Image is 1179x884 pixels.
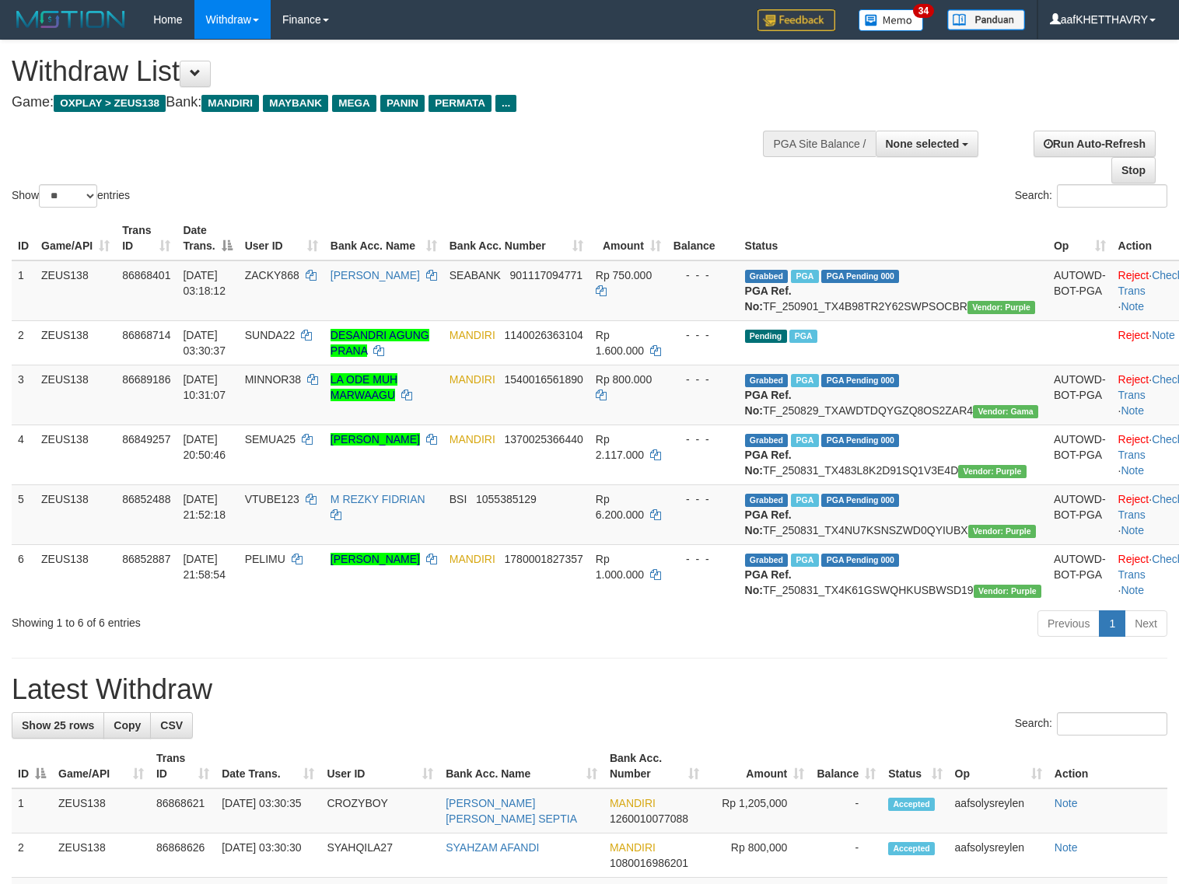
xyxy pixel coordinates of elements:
[122,373,170,386] span: 86689186
[745,330,787,343] span: Pending
[443,216,589,260] th: Bank Acc. Number: activate to sort column ascending
[1111,157,1156,183] a: Stop
[610,857,688,869] span: Copy 1080016986201 to clipboard
[450,433,495,445] span: MANDIRI
[183,433,226,461] span: [DATE] 20:50:46
[35,216,116,260] th: Game/API: activate to sort column ascending
[1048,425,1112,484] td: AUTOWD-BOT-PGA
[1099,610,1125,637] a: 1
[239,216,324,260] th: User ID: activate to sort column ascending
[1152,329,1175,341] a: Note
[245,329,296,341] span: SUNDA22
[745,285,792,313] b: PGA Ref. No:
[35,320,116,365] td: ZEUS138
[739,544,1048,604] td: TF_250831_TX4K61GSWQHKUSBWSD19
[450,553,495,565] span: MANDIRI
[949,833,1048,878] td: aafsolysreylen
[739,216,1048,260] th: Status
[1055,797,1078,809] a: Note
[949,744,1048,788] th: Op: activate to sort column ascending
[150,833,215,878] td: 86868626
[122,329,170,341] span: 86868714
[610,812,688,825] span: Copy 1260010077088 to clipboard
[763,131,875,157] div: PGA Site Balance /
[739,484,1048,544] td: TF_250831_TX4NU7KSNSZWD0QYIUBX
[12,484,35,544] td: 5
[1121,524,1144,536] a: Note
[596,433,644,461] span: Rp 2.117.000
[331,329,429,357] a: DESANDRI AGUNG PRANA
[122,269,170,281] span: 86868401
[505,329,583,341] span: Copy 1140026363104 to clipboard
[667,216,739,260] th: Balance
[446,841,539,854] a: SYAHZAM AFANDI
[673,491,733,507] div: - - -
[12,788,52,833] td: 1
[791,374,818,387] span: Marked by aafkaynarin
[1037,610,1100,637] a: Previous
[103,712,151,739] a: Copy
[320,833,439,878] td: SYAHQILA27
[673,327,733,343] div: - - -
[859,9,924,31] img: Button%20Memo.svg
[705,833,810,878] td: Rp 800,000
[821,554,899,567] span: PGA Pending
[673,372,733,387] div: - - -
[739,425,1048,484] td: TF_250831_TX483L8K2D91SQ1V3E4D
[1118,493,1149,505] a: Reject
[1118,373,1149,386] a: Reject
[245,433,296,445] span: SEMUA25
[745,449,792,477] b: PGA Ref. No:
[505,373,583,386] span: Copy 1540016561890 to clipboard
[745,494,789,507] span: Grabbed
[12,184,130,208] label: Show entries
[888,842,935,855] span: Accepted
[12,712,104,739] a: Show 25 rows
[1118,329,1149,341] a: Reject
[745,374,789,387] span: Grabbed
[12,833,52,878] td: 2
[114,719,141,732] span: Copy
[791,270,818,283] span: Marked by aaftrukkakada
[450,329,495,341] span: MANDIRI
[1048,260,1112,321] td: AUTOWD-BOT-PGA
[1121,404,1144,417] a: Note
[1121,300,1144,313] a: Note
[596,329,644,357] span: Rp 1.600.000
[12,674,1167,705] h1: Latest Withdraw
[215,833,320,878] td: [DATE] 03:30:30
[215,744,320,788] th: Date Trans.: activate to sort column ascending
[673,432,733,447] div: - - -
[1121,584,1144,596] a: Note
[1034,131,1156,157] a: Run Auto-Refresh
[495,95,516,112] span: ...
[12,8,130,31] img: MOTION_logo.png
[1015,184,1167,208] label: Search:
[1057,712,1167,736] input: Search:
[183,493,226,521] span: [DATE] 21:52:18
[882,744,948,788] th: Status: activate to sort column ascending
[245,553,285,565] span: PELIMU
[35,260,116,321] td: ZEUS138
[810,788,882,833] td: -
[1048,744,1167,788] th: Action
[791,554,818,567] span: Marked by aafsolysreylen
[1048,544,1112,604] td: AUTOWD-BOT-PGA
[949,788,1048,833] td: aafsolysreylen
[1048,365,1112,425] td: AUTOWD-BOT-PGA
[745,568,792,596] b: PGA Ref. No:
[886,138,960,150] span: None selected
[1118,269,1149,281] a: Reject
[35,544,116,604] td: ZEUS138
[116,216,177,260] th: Trans ID: activate to sort column ascending
[596,493,644,521] span: Rp 6.200.000
[12,260,35,321] td: 1
[331,373,397,401] a: LA ODE MUH MARWAAGU
[673,551,733,567] div: - - -
[913,4,934,18] span: 34
[610,797,656,809] span: MANDIRI
[380,95,425,112] span: PANIN
[245,373,301,386] span: MINNOR38
[331,493,425,505] a: M REZKY FIDRIAN
[1121,464,1144,477] a: Note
